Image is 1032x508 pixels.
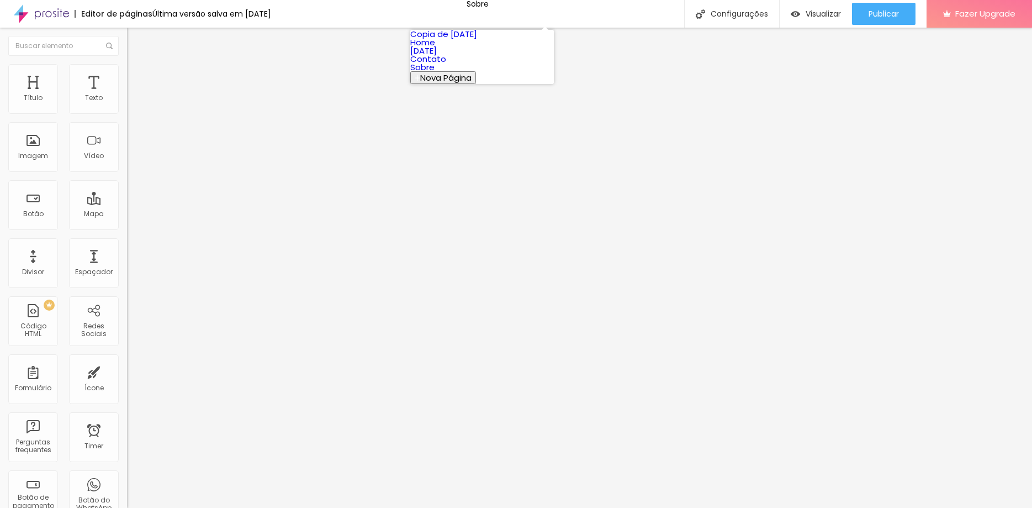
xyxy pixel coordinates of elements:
button: Nova Página [410,71,476,84]
div: Espaçador [75,268,113,276]
span: Publicar [869,9,899,18]
img: Icone [106,43,113,49]
div: Timer [84,442,103,450]
div: Divisor [22,268,44,276]
img: Icone [696,9,705,19]
button: Publicar [852,3,915,25]
span: Visualizar [806,9,841,18]
div: Editor de páginas [75,10,152,18]
input: Buscar elemento [8,36,119,56]
div: Imagem [18,152,48,160]
div: Vídeo [84,152,104,160]
div: Formulário [15,384,51,392]
a: [DATE] [410,45,437,56]
img: view-1.svg [791,9,800,19]
div: Perguntas frequentes [11,438,55,454]
div: Última versão salva em [DATE] [152,10,271,18]
iframe: Editor [127,28,1032,508]
button: Visualizar [780,3,852,25]
div: Botão [23,210,44,218]
span: Nova Página [420,72,472,83]
a: Home [410,36,435,48]
a: Contato [410,53,446,65]
div: Código HTML [11,322,55,338]
div: Ícone [84,384,104,392]
div: Redes Sociais [72,322,115,338]
a: Copia de [DATE] [410,28,477,40]
div: Texto [85,94,103,102]
div: Mapa [84,210,104,218]
a: Sobre [410,61,435,73]
div: Título [24,94,43,102]
span: Fazer Upgrade [955,9,1015,18]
